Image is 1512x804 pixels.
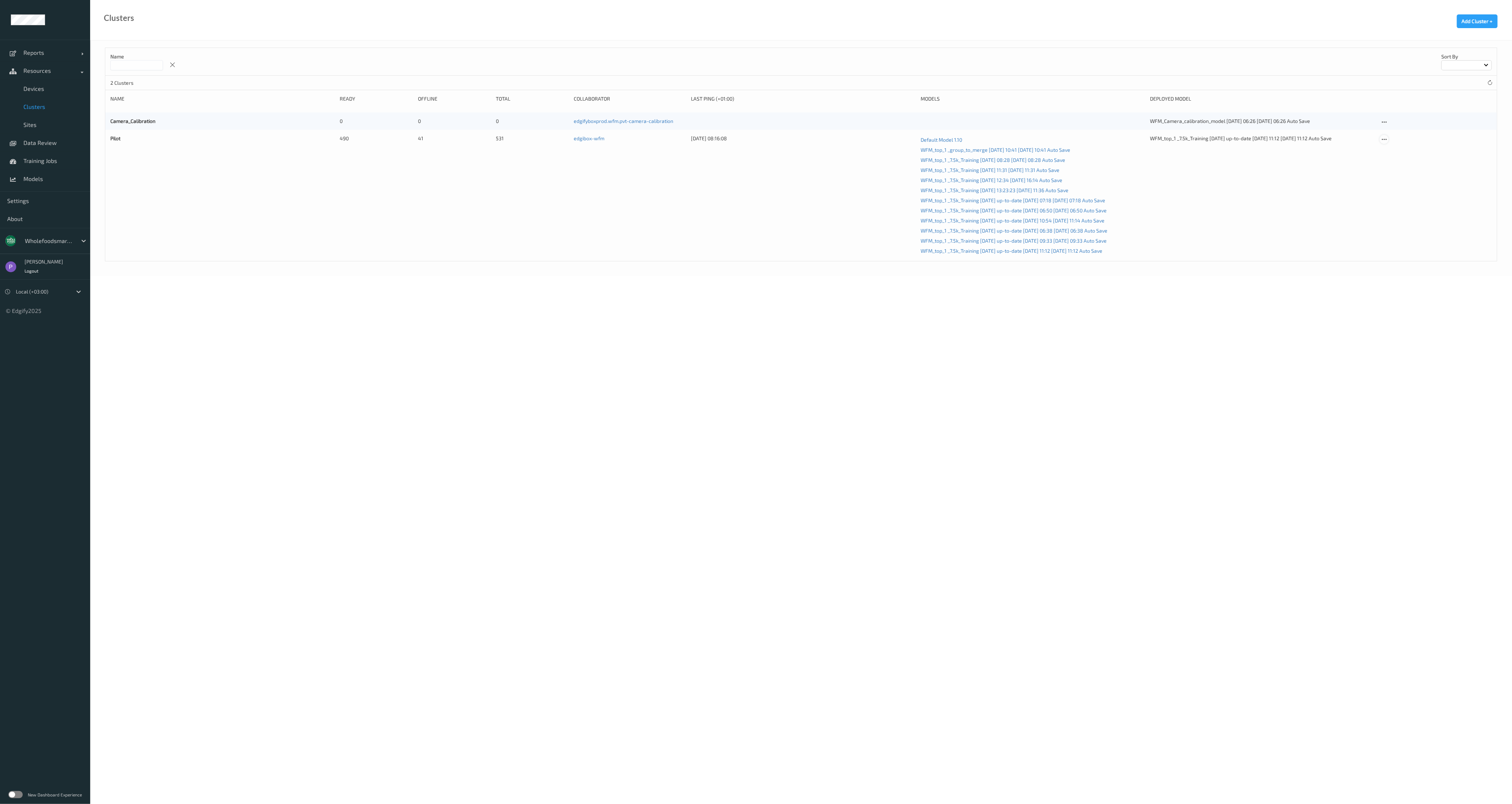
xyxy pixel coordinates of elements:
p: 2 Clusters [110,79,164,87]
div: Offline [418,95,491,102]
div: 0 [418,118,491,125]
div: Models [921,95,1145,102]
div: Last Ping (+01:00) [691,95,916,102]
a: WFM_top_1 _7.5k_Training [DATE] up-to-date [DATE] 09:33 [DATE] 09:33 Auto Save [921,236,1145,246]
a: Camera_Calibration [110,118,155,124]
div: 41 [418,135,491,142]
div: 0 [340,118,413,125]
a: Default Model 1.10 [921,135,1145,145]
button: Add Cluster + [1457,14,1498,28]
div: Name [110,95,335,102]
a: Pilot [110,135,120,141]
div: Collaborator [574,95,686,102]
a: WFM_top_1 _7.5k_Training [DATE] 08:28 [DATE] 08:28 Auto Save [921,155,1145,165]
p: Sort by [1441,53,1492,60]
a: WFM_top_1 _7.5k_Training [DATE] up-to-date [DATE] 06:50 [DATE] 06:50 Auto Save [921,206,1145,216]
a: WFM_top_1 _7.5k_Training [DATE] 12:34 [DATE] 16:14 Auto Save [921,175,1145,185]
a: WFM_top_1 _7.5k_Training [DATE] 13:23:23 [DATE] 11:36 Auto Save [921,185,1145,195]
a: WFM_top_1 _7.5k_Training [DATE] 11:31 [DATE] 11:31 Auto Save [921,165,1145,175]
a: edgifyboxprod.wfm.pvt-camera-calibration [574,118,673,124]
div: Ready [340,95,413,102]
div: WFM_top_1 _7.5k_Training [DATE] up-to-date [DATE] 11:12 [DATE] 11:12 Auto Save [1150,135,1374,142]
div: WFM_Camera_calibration_model [DATE] 06:26 [DATE] 06:26 Auto Save [1150,118,1374,125]
div: Deployed model [1150,95,1374,102]
a: WFM_top_1 _7.5k_Training [DATE] up-to-date [DATE] 06:38 [DATE] 06:38 Auto Save [921,226,1145,236]
a: WFM_top_1 _7.5k_Training [DATE] up-to-date [DATE] 10:54 [DATE] 11:14 Auto Save [921,216,1145,226]
div: Clusters [104,14,134,22]
a: WFM_top_1 _7.5k_Training [DATE] up-to-date [DATE] 07:18 [DATE] 07:18 Auto Save [921,195,1145,206]
div: [DATE] 08:16:08 [691,135,916,142]
p: Name [110,53,163,60]
div: 490 [340,135,413,142]
a: WFM_top_1 _7.5k_Training [DATE] up-to-date [DATE] 11:12 [DATE] 11:12 Auto Save [921,246,1145,256]
a: WFM_top_1 _group_to_merge [DATE] 10:41 [DATE] 10:41 Auto Save [921,145,1145,155]
div: 0 [496,118,569,125]
div: Total [496,95,569,102]
div: 531 [496,135,569,142]
a: edgibox-wfm [574,135,604,141]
